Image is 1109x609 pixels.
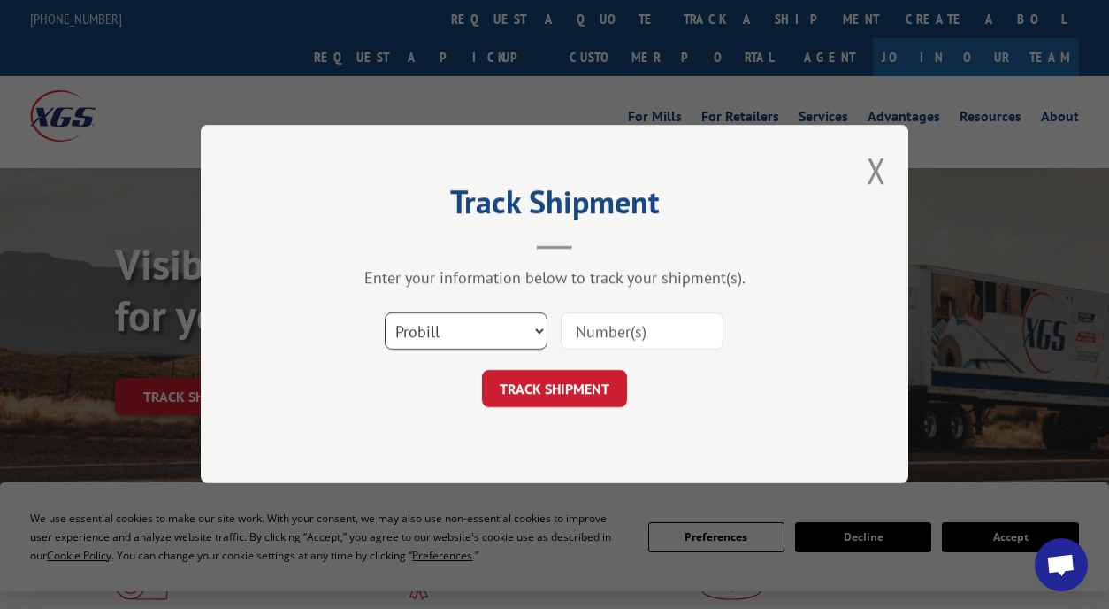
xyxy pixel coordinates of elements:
[482,371,627,408] button: TRACK SHIPMENT
[289,268,820,289] div: Enter your information below to track your shipment(s).
[1035,538,1088,591] div: Open chat
[289,189,820,223] h2: Track Shipment
[867,147,886,194] button: Close modal
[561,313,723,351] input: Number(s)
